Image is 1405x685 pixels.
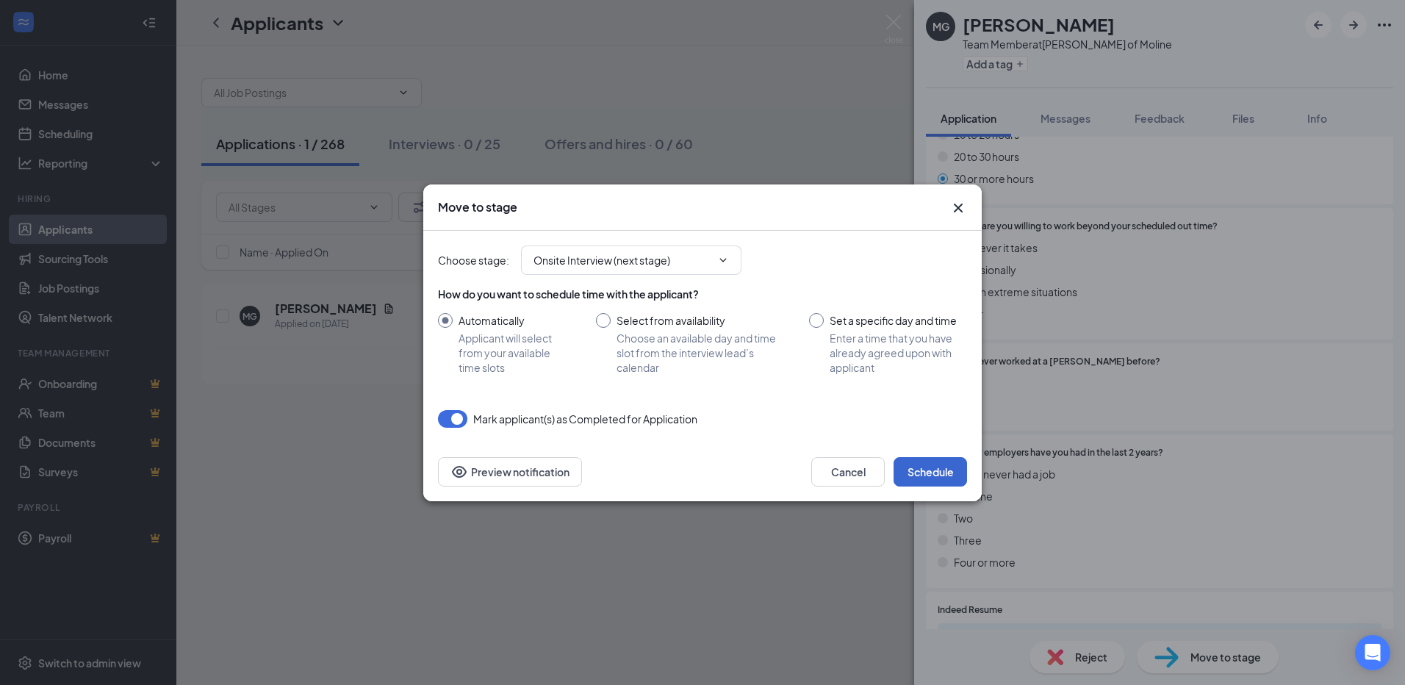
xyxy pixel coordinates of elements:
button: Schedule [894,457,967,487]
button: Preview notificationEye [438,457,582,487]
svg: ChevronDown [717,254,729,266]
button: Cancel [811,457,885,487]
span: Choose stage : [438,252,509,268]
div: Open Intercom Messenger [1355,635,1390,670]
button: Close [949,199,967,217]
div: How do you want to schedule time with the applicant? [438,287,967,301]
svg: Eye [450,463,468,481]
svg: Cross [949,199,967,217]
h3: Move to stage [438,199,517,215]
span: Mark applicant(s) as Completed for Application [473,410,697,428]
